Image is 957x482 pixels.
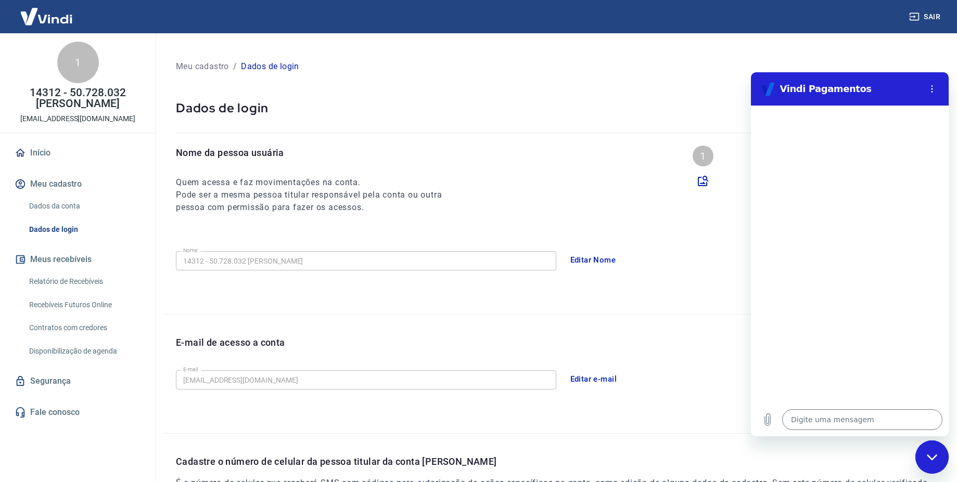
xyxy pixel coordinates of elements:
p: [EMAIL_ADDRESS][DOMAIN_NAME] [20,113,135,124]
iframe: Botão para abrir a janela de mensagens, conversa em andamento [915,440,949,474]
p: E-mail de acesso a conta [176,335,285,349]
p: Dados de login [241,60,299,73]
p: Nome da pessoa usuária [176,146,461,160]
label: Nome [183,246,198,254]
p: / [233,60,237,73]
button: Editar e-mail [565,368,623,390]
h6: Pode ser a mesma pessoa titular responsável pela conta ou outra pessoa com permissão para fazer o... [176,189,461,214]
a: Relatório de Recebíveis [25,271,143,292]
a: Disponibilização de agenda [25,341,143,362]
a: Fale conosco [12,401,143,424]
p: Cadastre o número de celular da pessoa titular da conta [PERSON_NAME] [176,454,945,468]
iframe: Janela de mensagens [751,72,949,436]
a: Segurança [12,370,143,393]
a: Dados da conta [25,196,143,217]
button: Meu cadastro [12,173,143,196]
button: Meus recebíveis [12,248,143,271]
div: 1 [693,146,713,166]
p: Meu cadastro [176,60,229,73]
a: Início [12,141,143,164]
div: 1 [57,42,99,83]
p: Dados de login [176,100,932,116]
button: Sair [907,7,945,27]
label: E-mail [183,366,198,373]
h6: Quem acessa e faz movimentações na conta. [176,176,461,189]
p: 14312 - 50.728.032 [PERSON_NAME] [8,87,147,109]
img: Vindi [12,1,80,32]
a: Contratos com credores [25,317,143,338]
a: Dados de login [25,219,143,240]
button: Editar Nome [565,249,622,271]
a: Recebíveis Futuros Online [25,294,143,316]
